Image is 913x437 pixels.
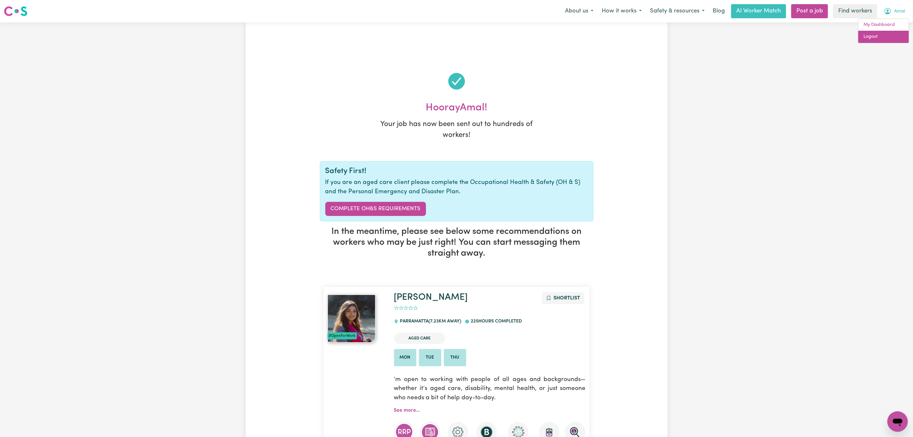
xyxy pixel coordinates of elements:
span: Shortlist [554,296,580,301]
a: AI Worker Match [731,4,786,18]
a: [PERSON_NAME] [394,293,468,302]
button: My Account [880,4,909,18]
p: ’m open to working with people of all ages and backgrounds—whether it’s aged care, disability, me... [394,371,586,407]
div: add rating by typing an integer from 0 to 5 or pressing arrow keys [394,305,418,312]
div: My Account [858,19,909,43]
a: Logout [858,31,909,43]
button: How it works [598,4,646,18]
a: Find workers [833,4,877,18]
a: Blog [709,4,729,18]
div: PARRAMATTA [394,313,465,330]
p: If you are an aged care client please complete the Occupational Health & Safety (OH & S) and the ... [325,178,588,197]
a: Complete OH&S Requirements [325,202,426,216]
iframe: Button to launch messaging window, conversation in progress [887,411,908,432]
a: Post a job [791,4,828,18]
button: Add to shortlist [542,292,584,304]
p: Your job has now been sent out to hundreds of workers! [377,119,537,140]
span: Amal [894,8,905,15]
button: About us [561,4,598,18]
img: View Ashmita's profile [328,295,375,343]
a: Ashmita#OpenForWork [328,295,386,343]
li: Aged Care [394,333,445,344]
img: Careseekers logo [4,5,27,17]
div: #OpenForWork [328,332,357,339]
a: My Dashboard [858,19,909,31]
button: Safety & resources [646,4,709,18]
div: 225 hours completed [465,313,526,330]
li: Available on Mon [394,349,416,366]
h3: In the meantime, please see below some recommendations on workers who may be just right! You can ... [320,226,593,259]
a: Careseekers logo [4,4,27,19]
a: See more... [394,408,420,413]
li: Available on Thu [444,349,466,366]
span: ( 7.23 km away) [429,319,461,324]
h2: Hooray Amal ! [320,102,593,114]
li: Available on Tue [419,349,441,366]
h4: Safety First! [325,167,588,176]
